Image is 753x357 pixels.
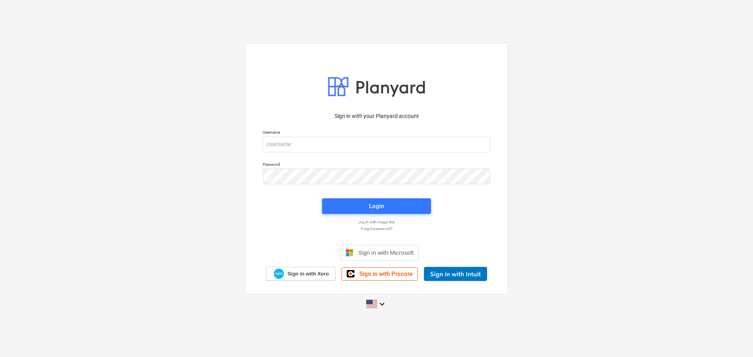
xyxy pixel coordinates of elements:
span: Sign in with Xero [287,270,329,277]
a: Forgot password? [259,226,494,231]
p: Sign in with your Planyard account [263,112,490,120]
a: Sign in with Xero [266,267,336,281]
p: Password [263,162,490,169]
div: Login [369,201,384,211]
span: Sign in with Microsoft [358,249,414,256]
input: Username [263,137,490,152]
a: Sign in with Procore [342,267,418,281]
img: Xero logo [274,268,284,279]
img: Microsoft logo [346,249,353,257]
button: Login [322,198,431,214]
p: Username [263,130,490,136]
i: keyboard_arrow_down [377,299,387,309]
span: Sign in with Procore [359,270,413,277]
a: Log in with magic link [259,219,494,225]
